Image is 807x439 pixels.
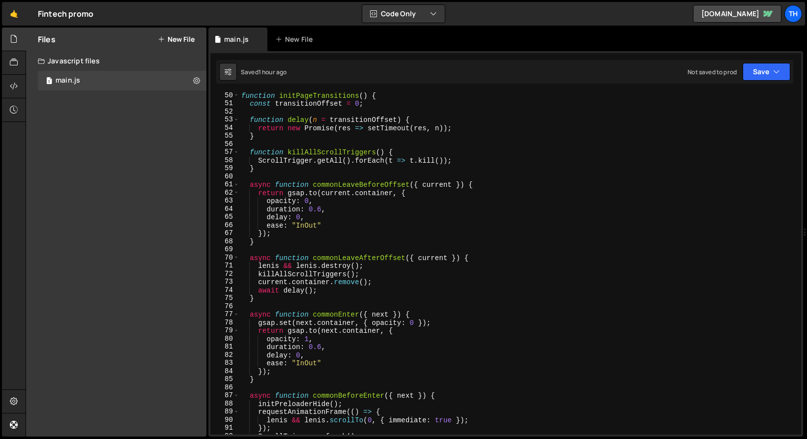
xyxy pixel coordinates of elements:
[210,319,239,327] div: 78
[210,245,239,254] div: 69
[210,383,239,392] div: 86
[210,343,239,351] div: 81
[210,326,239,335] div: 79
[210,108,239,116] div: 52
[210,391,239,400] div: 87
[46,78,52,86] span: 1
[241,68,287,76] div: Saved
[210,254,239,262] div: 70
[210,286,239,294] div: 74
[210,351,239,359] div: 82
[210,205,239,213] div: 64
[275,34,317,44] div: New File
[210,140,239,148] div: 56
[210,91,239,100] div: 50
[362,5,445,23] button: Code Only
[210,278,239,286] div: 73
[259,68,287,76] div: 1 hour ago
[210,270,239,278] div: 72
[210,116,239,124] div: 53
[210,156,239,165] div: 58
[210,124,239,132] div: 54
[2,2,26,26] a: 🤙
[210,197,239,205] div: 63
[158,35,195,43] button: New File
[224,34,249,44] div: main.js
[210,99,239,108] div: 51
[38,34,56,45] h2: Files
[210,180,239,189] div: 61
[210,173,239,181] div: 60
[210,400,239,408] div: 88
[210,213,239,221] div: 65
[210,359,239,367] div: 83
[210,408,239,416] div: 89
[38,8,93,20] div: Fintech promo
[210,335,239,343] div: 80
[210,375,239,383] div: 85
[56,76,80,85] div: main.js
[210,310,239,319] div: 77
[210,148,239,156] div: 57
[210,189,239,197] div: 62
[693,5,781,23] a: [DOMAIN_NAME]
[210,302,239,311] div: 76
[688,68,737,76] div: Not saved to prod
[210,367,239,376] div: 84
[26,51,206,71] div: Javascript files
[210,424,239,432] div: 91
[210,294,239,302] div: 75
[210,262,239,270] div: 71
[210,221,239,230] div: 66
[210,416,239,424] div: 90
[743,63,790,81] button: Save
[210,237,239,246] div: 68
[210,132,239,140] div: 55
[38,71,206,90] div: 16948/46441.js
[784,5,802,23] a: Th
[210,229,239,237] div: 67
[210,164,239,173] div: 59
